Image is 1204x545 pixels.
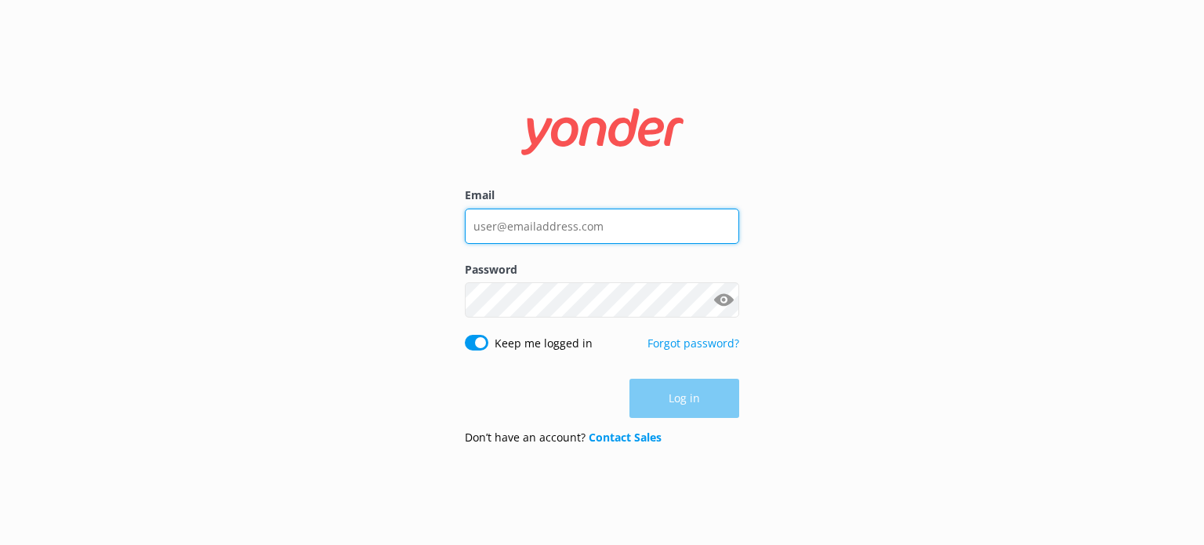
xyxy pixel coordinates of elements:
[465,429,662,446] p: Don’t have an account?
[465,261,739,278] label: Password
[647,336,739,351] a: Forgot password?
[708,285,739,316] button: Show password
[495,335,593,352] label: Keep me logged in
[589,430,662,445] a: Contact Sales
[465,187,739,204] label: Email
[465,209,739,244] input: user@emailaddress.com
